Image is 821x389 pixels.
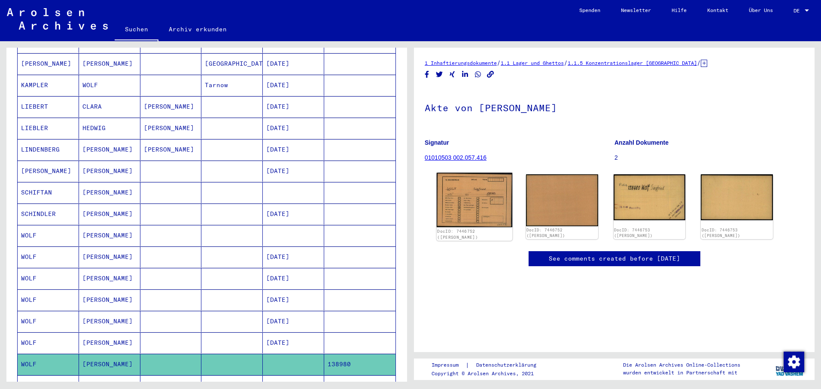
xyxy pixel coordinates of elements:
p: wurden entwickelt in Partnerschaft mit [623,369,740,377]
mat-cell: WOLF [18,354,79,375]
button: Share on Xing [448,69,457,80]
img: 001.jpg [437,173,512,227]
mat-cell: LIEBLER [18,118,79,139]
mat-cell: [DATE] [263,75,324,96]
mat-cell: WOLF [18,289,79,310]
mat-cell: [DATE] [263,332,324,353]
button: Share on WhatsApp [474,69,483,80]
mat-cell: [DATE] [263,139,324,160]
span: / [497,59,501,67]
mat-cell: [PERSON_NAME] [79,182,140,203]
mat-cell: [PERSON_NAME] [79,204,140,225]
button: Share on Facebook [423,69,432,80]
button: Copy link [486,69,495,80]
a: See comments created before [DATE] [549,254,680,263]
a: Archiv erkunden [158,19,237,40]
mat-cell: [PERSON_NAME] [79,246,140,267]
mat-cell: [PERSON_NAME] [79,53,140,74]
a: 1 Inhaftierungsdokumente [425,60,497,66]
p: Copyright © Arolsen Archives, 2021 [432,370,547,377]
p: Die Arolsen Archives Online-Collections [623,361,740,369]
mat-cell: [PERSON_NAME] [79,289,140,310]
mat-cell: [DATE] [263,246,324,267]
mat-cell: 138980 [324,354,395,375]
a: 1.1.5 Konzentrationslager [GEOGRAPHIC_DATA] [568,60,697,66]
mat-cell: [PERSON_NAME] [79,354,140,375]
img: Zustimmung ändern [784,352,804,372]
img: 001.jpg [614,174,686,220]
mat-cell: WOLF [79,75,140,96]
mat-cell: CLARA [79,96,140,117]
mat-cell: WOLF [18,268,79,289]
img: 002.jpg [526,174,598,226]
mat-cell: [DATE] [263,268,324,289]
mat-cell: LIEBERT [18,96,79,117]
mat-cell: WOLF [18,311,79,332]
mat-cell: LINDENBERG [18,139,79,160]
a: DocID: 7446753 ([PERSON_NAME]) [614,228,653,238]
img: Arolsen_neg.svg [7,8,108,30]
a: DocID: 7446752 ([PERSON_NAME]) [437,228,477,240]
mat-cell: [DATE] [263,118,324,139]
a: 01010503 002.057.416 [425,154,487,161]
mat-cell: WOLF [18,246,79,267]
mat-cell: [PERSON_NAME] [79,332,140,353]
mat-cell: SCHIFTAN [18,182,79,203]
mat-cell: Tarnow [201,75,263,96]
mat-cell: [DATE] [263,53,324,74]
mat-cell: [DATE] [263,161,324,182]
mat-cell: [PERSON_NAME] [140,139,202,160]
mat-cell: [DATE] [263,311,324,332]
mat-cell: [PERSON_NAME] [79,225,140,246]
mat-cell: [PERSON_NAME] [79,311,140,332]
a: DocID: 7446753 ([PERSON_NAME]) [702,228,740,238]
a: DocID: 7446752 ([PERSON_NAME]) [526,228,565,238]
span: / [564,59,568,67]
mat-cell: [PERSON_NAME] [18,161,79,182]
b: Signatur [425,139,449,146]
p: 2 [614,153,804,162]
mat-cell: [GEOGRAPHIC_DATA]/[GEOGRAPHIC_DATA] [201,53,263,74]
a: 1.1 Lager und Ghettos [501,60,564,66]
mat-cell: [DATE] [263,289,324,310]
mat-cell: [DATE] [263,96,324,117]
img: yv_logo.png [774,358,806,380]
button: Share on Twitter [435,69,444,80]
mat-cell: KAMPLER [18,75,79,96]
mat-cell: WOLF [18,332,79,353]
div: | [432,361,547,370]
span: DE [794,8,803,14]
a: Suchen [115,19,158,41]
img: 002.jpg [701,174,773,220]
button: Share on LinkedIn [461,69,470,80]
mat-cell: HEDWIG [79,118,140,139]
mat-cell: WOLF [18,225,79,246]
a: Impressum [432,361,465,370]
mat-cell: [DATE] [263,204,324,225]
mat-cell: [PERSON_NAME] [79,161,140,182]
mat-cell: [PERSON_NAME] [140,118,202,139]
mat-cell: [PERSON_NAME] [140,96,202,117]
span: / [697,59,701,67]
a: Datenschutzerklärung [469,361,547,370]
mat-cell: SCHINDLER [18,204,79,225]
mat-cell: [PERSON_NAME] [18,53,79,74]
mat-cell: [PERSON_NAME] [79,268,140,289]
h1: Akte von [PERSON_NAME] [425,88,804,126]
b: Anzahl Dokumente [614,139,669,146]
mat-cell: [PERSON_NAME] [79,139,140,160]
